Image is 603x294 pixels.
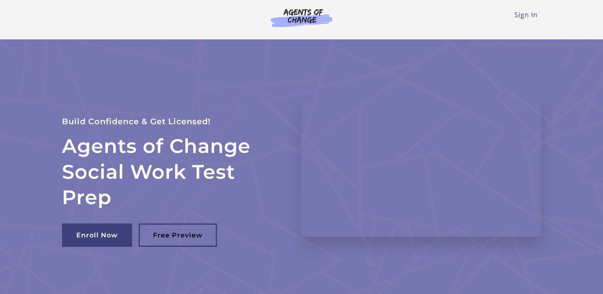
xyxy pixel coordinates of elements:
[514,10,538,19] a: Sign In
[62,223,132,247] a: Enroll Now
[262,8,341,27] img: Agents of Change Logo
[139,223,217,247] a: Free Preview
[62,133,282,210] h2: Agents of Change Social Work Test Prep
[62,115,282,128] p: Build Confidence & Get Licensed!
